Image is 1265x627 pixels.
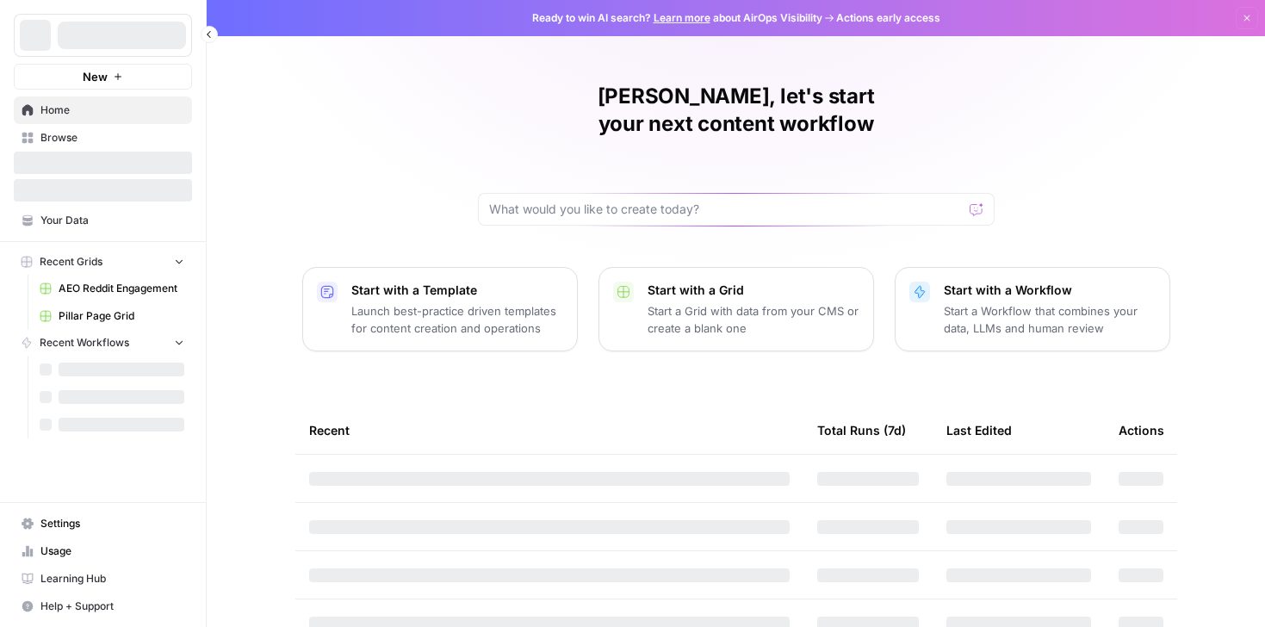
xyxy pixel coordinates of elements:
[40,571,184,587] span: Learning Hub
[836,10,940,26] span: Actions early access
[648,302,859,337] p: Start a Grid with data from your CMS or create a blank one
[40,130,184,146] span: Browse
[14,207,192,234] a: Your Data
[648,282,859,299] p: Start with a Grid
[40,335,129,351] span: Recent Workflows
[83,68,108,85] span: New
[59,281,184,296] span: AEO Reddit Engagement
[40,213,184,228] span: Your Data
[40,543,184,559] span: Usage
[40,254,102,270] span: Recent Grids
[946,407,1012,454] div: Last Edited
[40,599,184,614] span: Help + Support
[14,510,192,537] a: Settings
[14,330,192,356] button: Recent Workflows
[309,407,790,454] div: Recent
[489,201,963,218] input: What would you like to create today?
[14,565,192,593] a: Learning Hub
[944,282,1156,299] p: Start with a Workflow
[895,267,1170,351] button: Start with a WorkflowStart a Workflow that combines your data, LLMs and human review
[302,267,578,351] button: Start with a TemplateLaunch best-practice driven templates for content creation and operations
[14,96,192,124] a: Home
[14,124,192,152] a: Browse
[14,64,192,90] button: New
[32,275,192,302] a: AEO Reddit Engagement
[14,593,192,620] button: Help + Support
[532,10,822,26] span: Ready to win AI search? about AirOps Visibility
[478,83,995,138] h1: [PERSON_NAME], let's start your next content workflow
[14,537,192,565] a: Usage
[944,302,1156,337] p: Start a Workflow that combines your data, LLMs and human review
[59,308,184,324] span: Pillar Page Grid
[351,282,563,299] p: Start with a Template
[32,302,192,330] a: Pillar Page Grid
[598,267,874,351] button: Start with a GridStart a Grid with data from your CMS or create a blank one
[14,249,192,275] button: Recent Grids
[351,302,563,337] p: Launch best-practice driven templates for content creation and operations
[40,516,184,531] span: Settings
[654,11,710,24] a: Learn more
[817,407,906,454] div: Total Runs (7d)
[1119,407,1164,454] div: Actions
[40,102,184,118] span: Home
